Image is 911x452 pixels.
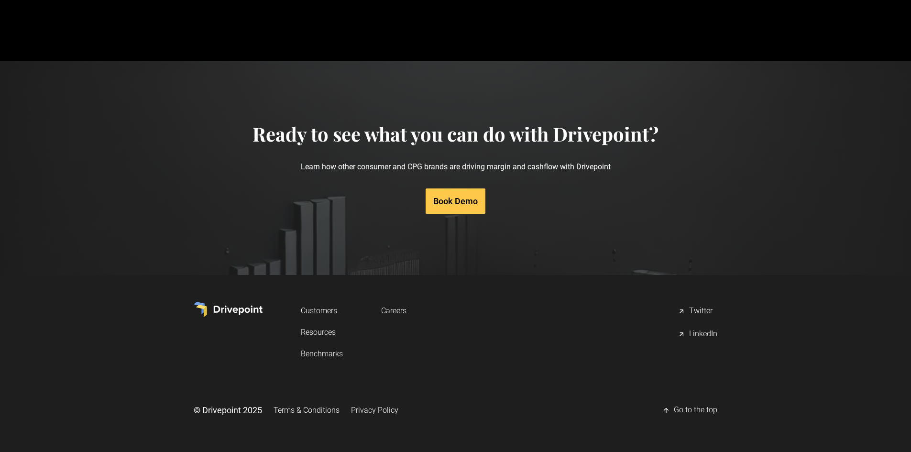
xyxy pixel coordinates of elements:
[426,188,485,214] a: Book Demo
[678,302,717,321] a: Twitter
[274,401,340,419] a: Terms & Conditions
[689,306,713,317] div: Twitter
[301,345,343,363] a: Benchmarks
[674,405,717,416] div: Go to the top
[662,401,717,420] a: Go to the top
[351,401,398,419] a: Privacy Policy
[301,302,343,320] a: Customers
[252,145,659,188] p: Learn how other consumer and CPG brands are driving margin and cashflow with Drivepoint
[194,404,262,416] div: © Drivepoint 2025
[689,329,717,340] div: LinkedIn
[301,323,343,341] a: Resources
[252,122,659,145] h4: Ready to see what you can do with Drivepoint?
[381,302,406,320] a: Careers
[678,325,717,344] a: LinkedIn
